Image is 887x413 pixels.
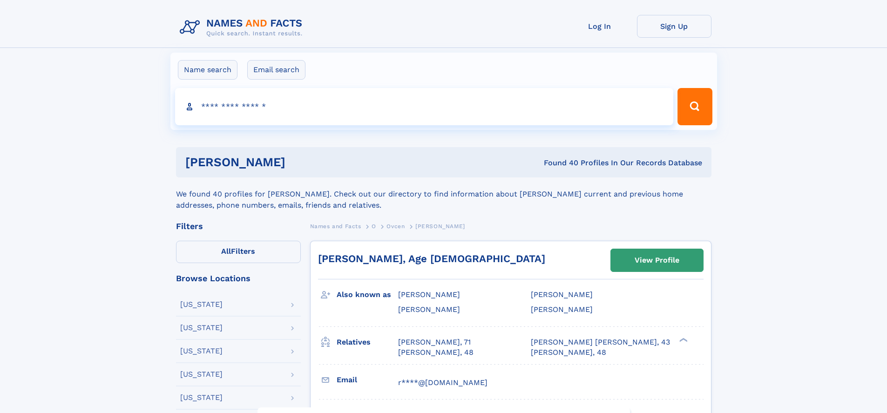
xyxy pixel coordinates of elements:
a: View Profile [611,249,703,271]
span: [PERSON_NAME] [398,305,460,314]
div: ❯ [677,337,688,343]
div: We found 40 profiles for [PERSON_NAME]. Check out our directory to find information about [PERSON... [176,177,711,211]
label: Filters [176,241,301,263]
h1: [PERSON_NAME] [185,156,415,168]
a: Ovcen [386,220,405,232]
a: [PERSON_NAME], Age [DEMOGRAPHIC_DATA] [318,253,545,264]
a: [PERSON_NAME], 71 [398,337,471,347]
img: Logo Names and Facts [176,15,310,40]
a: [PERSON_NAME], 48 [531,347,606,358]
span: [PERSON_NAME] [415,223,465,230]
a: Names and Facts [310,220,361,232]
div: Filters [176,222,301,230]
h3: Relatives [337,334,398,350]
div: Found 40 Profiles In Our Records Database [414,158,702,168]
a: [PERSON_NAME] [PERSON_NAME], 43 [531,337,670,347]
a: Log In [562,15,637,38]
span: O [372,223,376,230]
div: View Profile [635,250,679,271]
label: Name search [178,60,237,80]
div: [US_STATE] [180,301,223,308]
span: [PERSON_NAME] [398,290,460,299]
a: Sign Up [637,15,711,38]
input: search input [175,88,674,125]
span: Ovcen [386,223,405,230]
div: [US_STATE] [180,324,223,332]
a: [PERSON_NAME], 48 [398,347,474,358]
label: Email search [247,60,305,80]
span: All [221,247,231,256]
div: [US_STATE] [180,394,223,401]
div: [US_STATE] [180,347,223,355]
span: [PERSON_NAME] [531,305,593,314]
h3: Email [337,372,398,388]
button: Search Button [677,88,712,125]
span: [PERSON_NAME] [531,290,593,299]
a: O [372,220,376,232]
div: [US_STATE] [180,371,223,378]
h3: Also known as [337,287,398,303]
div: Browse Locations [176,274,301,283]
